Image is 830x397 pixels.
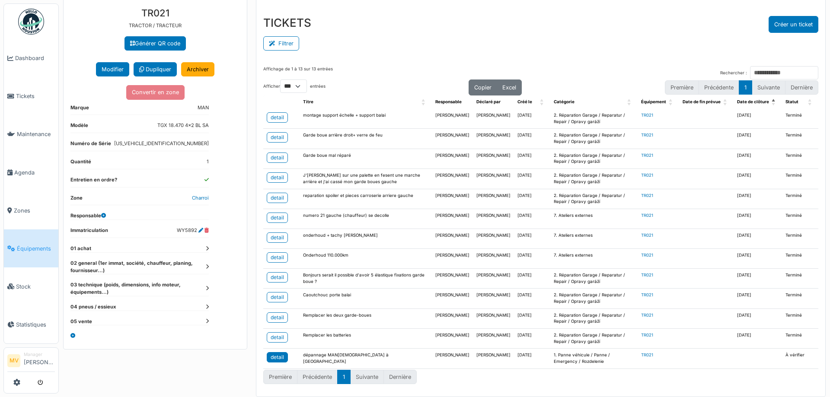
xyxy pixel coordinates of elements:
[683,99,721,104] span: Date de fin prévue
[70,227,108,238] dt: Immatriculation
[641,153,653,158] a: TR021
[514,308,550,328] td: [DATE]
[124,36,186,51] a: Générer QR code
[70,212,106,219] dt: Responsable
[432,289,473,308] td: [PERSON_NAME]
[432,349,473,368] td: [PERSON_NAME]
[785,99,798,104] span: Statut
[432,229,473,248] td: [PERSON_NAME]
[16,92,55,100] span: Tickets
[473,189,514,209] td: [PERSON_NAME]
[267,272,288,283] a: detail
[4,229,58,267] a: Équipements
[300,248,432,268] td: Onderhoud 110.000km
[267,132,288,143] a: detail
[432,189,473,209] td: [PERSON_NAME]
[550,268,638,288] td: 2. Réparation Garage / Reparatur / Repair / Opravy garáží
[641,273,653,277] a: TR021
[267,172,288,183] a: detail
[271,353,284,361] div: detail
[70,303,209,311] dt: 04 pneus / essieux
[337,370,351,384] button: 1
[300,289,432,308] td: Caoutchouc porte balai
[263,370,417,384] nav: pagination
[271,333,284,341] div: detail
[267,112,288,123] a: detail
[734,329,782,349] td: [DATE]
[267,292,288,302] a: detail
[550,109,638,129] td: 2. Réparation Garage / Reparatur / Repair / Opravy garáží
[782,189,818,209] td: Terminé
[263,66,333,79] div: Affichage de 1 à 13 sur 13 entrées
[70,158,91,169] dt: Quantité
[550,129,638,149] td: 2. Réparation Garage / Reparatur / Repair / Opravy garáží
[782,229,818,248] td: Terminé
[782,289,818,308] td: Terminé
[4,191,58,229] a: Zones
[514,189,550,209] td: [DATE]
[473,109,514,129] td: [PERSON_NAME]
[734,169,782,189] td: [DATE]
[14,206,55,215] span: Zones
[70,281,209,296] dt: 03 technique (poids, dimensions, info moteur, équipements...)
[514,329,550,349] td: [DATE]
[70,7,240,19] h3: TR021
[772,95,777,109] span: Date de clôture: Activate to invert sorting
[300,169,432,189] td: J'[PERSON_NAME] sur une palette en fesent une marche arrière et j'ai cassé mon garde boues gauche
[550,349,638,368] td: 1. Panne véhicule / Panne / Emergency / Rozdelenie
[271,273,284,281] div: detail
[473,329,514,349] td: [PERSON_NAME]
[280,79,307,93] select: Afficherentrées
[70,104,89,115] dt: Marque
[514,169,550,189] td: [DATE]
[300,109,432,129] td: montage support échelle + support balai
[782,329,818,349] td: Terminé
[473,248,514,268] td: [PERSON_NAME]
[17,245,55,253] span: Équipements
[263,16,311,29] h3: TICKETS
[782,209,818,229] td: Terminé
[517,99,532,104] span: Créé le
[782,109,818,129] td: Terminé
[271,214,284,222] div: detail
[432,129,473,149] td: [PERSON_NAME]
[734,268,782,288] td: [DATE]
[300,209,432,229] td: numero 21 gauche (chauffeur) se decolle
[263,36,299,51] button: Filtrer
[198,104,209,111] dd: MAN
[271,154,284,162] div: detail
[157,122,209,129] dd: TGX 18.470 4x2 BL SA
[7,354,20,367] li: MV
[734,308,782,328] td: [DATE]
[70,140,111,151] dt: Numéro de Série
[267,252,288,263] a: detail
[70,318,209,325] dt: 05 vente
[782,129,818,149] td: Terminé
[271,114,284,121] div: detail
[734,109,782,129] td: [DATE]
[734,209,782,229] td: [DATE]
[300,268,432,288] td: Bonjours serait il possible d'avoir 5 élastique fixations garde boue ?
[782,248,818,268] td: Terminé
[70,22,240,29] p: TRACTOR / TRACTEUR
[267,332,288,343] a: detail
[739,80,752,95] button: 1
[4,115,58,153] a: Maintenance
[96,62,129,76] button: Modifier
[4,267,58,305] a: Stock
[550,308,638,328] td: 2. Réparation Garage / Reparatur / Repair / Opravy garáží
[300,308,432,328] td: Remplacer les deux garde-boues
[267,213,288,223] a: detail
[271,314,284,321] div: detail
[70,176,117,187] dt: Entretien en ordre?
[782,149,818,168] td: Terminé
[497,79,522,95] button: Excel
[641,253,653,257] a: TR021
[720,70,747,76] label: Rechercher :
[300,349,432,368] td: dépannage MAN[DEMOGRAPHIC_DATA] à [GEOGRAPHIC_DATA]
[16,321,55,329] span: Statistiques
[550,289,638,308] td: 2. Réparation Garage / Reparatur / Repair / Opravy garáží
[70,245,209,252] dt: 01 achat
[267,352,288,362] a: detail
[641,193,653,198] a: TR021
